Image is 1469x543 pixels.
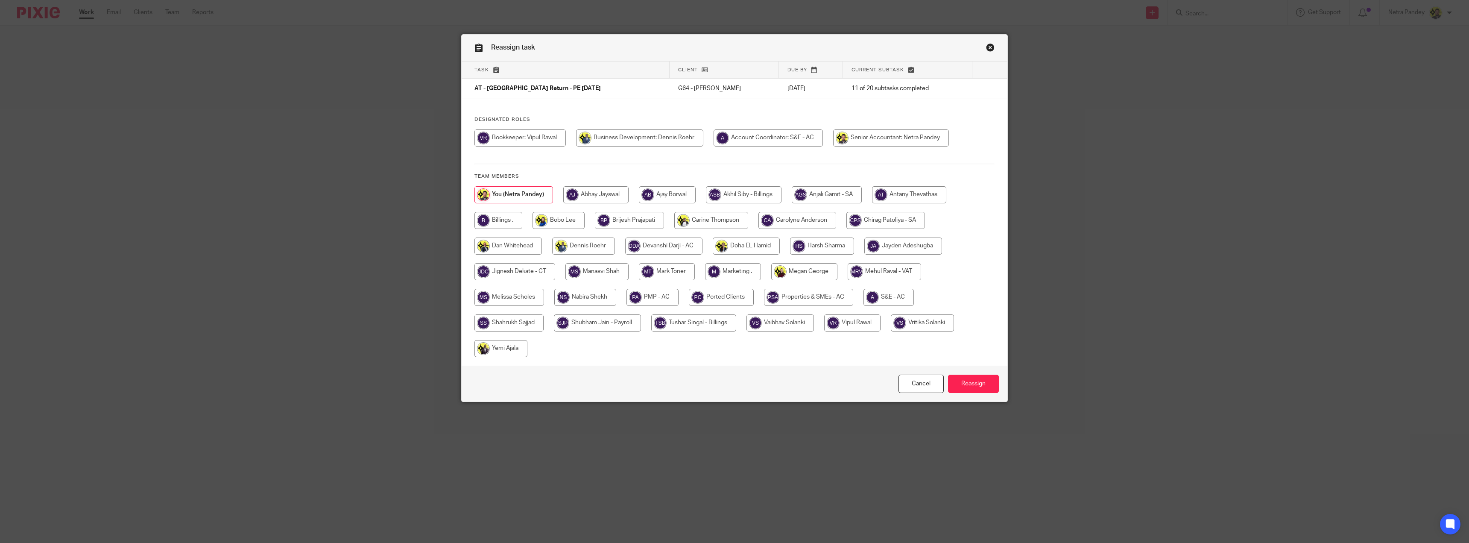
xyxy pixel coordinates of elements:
[474,86,601,92] span: AT - [GEOGRAPHIC_DATA] Return - PE [DATE]
[474,173,995,180] h4: Team members
[678,68,698,72] span: Client
[898,375,944,393] a: Close this dialog window
[986,43,995,55] a: Close this dialog window
[852,68,904,72] span: Current subtask
[474,68,489,72] span: Task
[843,79,972,99] td: 11 of 20 subtasks completed
[787,84,835,93] p: [DATE]
[787,68,807,72] span: Due by
[491,44,535,51] span: Reassign task
[678,84,770,93] p: G64 - [PERSON_NAME]
[474,116,995,123] h4: Designated Roles
[948,375,999,393] input: Reassign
